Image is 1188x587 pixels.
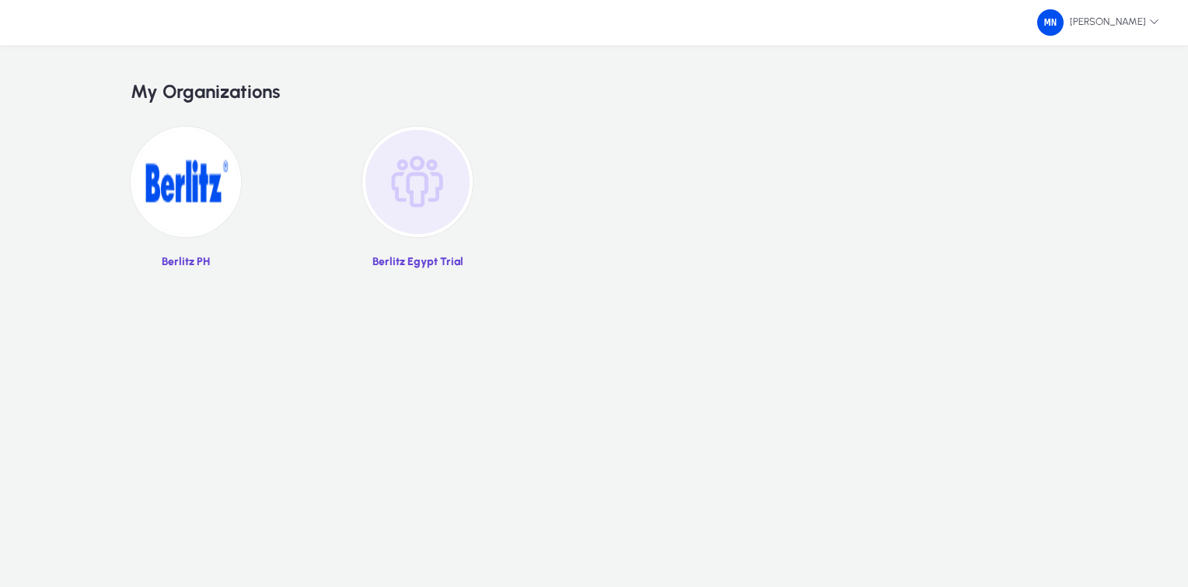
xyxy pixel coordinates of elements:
a: Berlitz PH [131,127,241,280]
button: [PERSON_NAME] [1025,9,1172,37]
img: organization-placeholder.png [362,127,473,237]
h2: My Organizations [131,81,1057,103]
p: Berlitz Egypt Trial [362,256,473,269]
p: Berlitz PH [131,256,241,269]
img: 243.png [1037,9,1064,36]
img: 28.png [131,127,241,237]
span: [PERSON_NAME] [1037,9,1159,36]
a: Berlitz Egypt Trial [362,127,473,280]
